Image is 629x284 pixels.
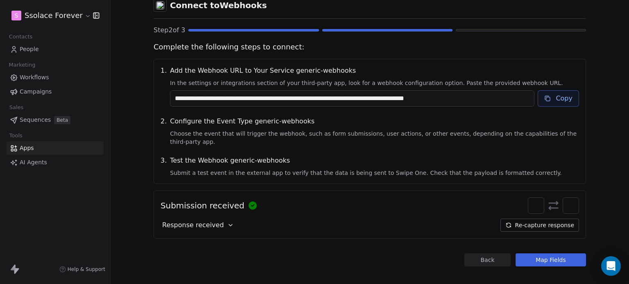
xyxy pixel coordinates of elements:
[6,101,27,114] span: Sales
[566,200,576,211] img: webhooks.svg
[601,256,621,276] div: Open Intercom Messenger
[170,66,579,76] span: Add the Webhook URL to Your Service generic-webhooks
[20,73,49,82] span: Workflows
[161,156,167,177] span: 3 .
[7,156,104,169] a: AI Agents
[7,113,104,127] a: SequencesBeta
[54,116,70,124] span: Beta
[7,71,104,84] a: Workflows
[20,144,34,152] span: Apps
[7,42,104,56] a: People
[161,66,167,107] span: 1 .
[170,130,579,146] span: Choose the event that will trigger the webhook, such as form submissions, user actions, or other ...
[59,266,105,273] a: Help & Support
[5,31,36,43] span: Contacts
[516,253,586,266] button: Map Fields
[20,45,39,54] span: People
[464,253,511,266] button: Back
[156,1,164,9] img: webhooks.svg
[161,116,167,146] span: 2 .
[7,141,104,155] a: Apps
[538,90,579,107] button: Copy
[170,169,579,177] span: Submit a test event in the external app to verify that the data is being sent to Swipe One. Check...
[20,87,52,96] span: Campaigns
[10,9,87,22] button: SSsolace Forever
[15,11,18,20] span: S
[7,85,104,98] a: Campaigns
[170,79,579,87] span: In the settings or integrations section of your third-party app, look for a webhook configuration...
[154,42,586,52] span: Complete the following steps to connect:
[154,25,185,35] span: Step 2 of 3
[20,116,51,124] span: Sequences
[161,200,244,211] span: Submission received
[531,200,541,211] img: swipeonelogo.svg
[162,220,224,230] span: Response received
[68,266,105,273] span: Help & Support
[500,219,579,232] button: Re-capture response
[6,130,26,142] span: Tools
[20,158,47,167] span: AI Agents
[5,59,39,71] span: Marketing
[170,116,579,126] span: Configure the Event Type generic-webhooks
[25,10,83,21] span: Ssolace Forever
[170,156,579,165] span: Test the Webhook generic-webhooks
